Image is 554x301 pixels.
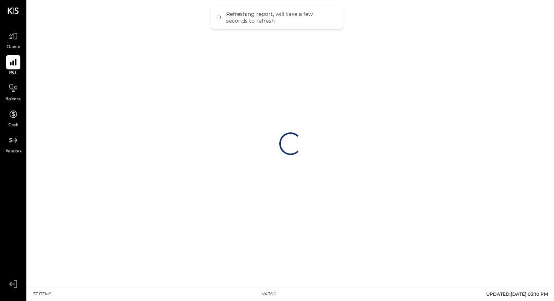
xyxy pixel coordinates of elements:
span: UPDATED: [DATE] 03:10 PM [486,291,548,297]
a: Balance [0,81,26,103]
a: Queue [0,29,26,51]
div: v 4.36.0 [262,291,276,297]
span: P&L [9,70,18,77]
span: Balance [5,96,21,103]
a: Cash [0,107,26,129]
a: P&L [0,55,26,77]
div: Refreshing report, will take a few seconds to refresh [226,11,335,24]
span: Cash [8,122,18,129]
span: Vendors [5,148,21,155]
span: Queue [6,44,20,51]
div: 57 items [33,291,52,297]
a: Vendors [0,133,26,155]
